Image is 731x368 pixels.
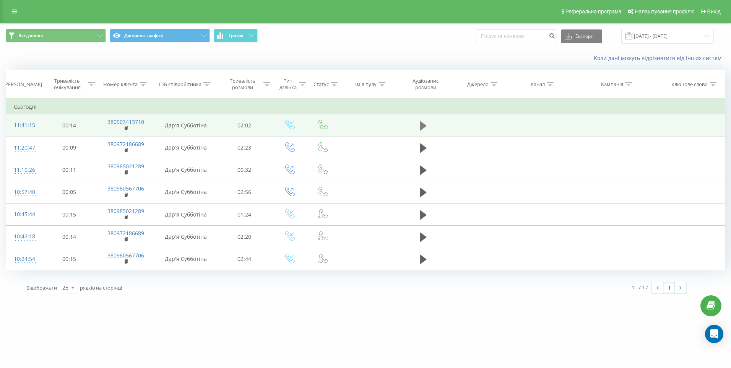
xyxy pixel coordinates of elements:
[14,140,34,155] div: 11:20:47
[80,284,122,291] span: рядків на сторінці
[14,229,34,244] div: 10:43:18
[107,207,144,215] a: 380985021289
[561,29,602,43] button: Експорт
[41,248,97,270] td: 00:15
[103,81,138,88] div: Номер клієнта
[107,118,144,125] a: 380503413710
[663,282,675,293] a: 1
[217,226,272,248] td: 02:20
[14,118,34,133] div: 11:41:15
[476,29,557,43] input: Пошук за номером
[217,137,272,159] td: 02:23
[601,81,623,88] div: Кампанія
[107,140,144,148] a: 380972186689
[41,114,97,137] td: 00:14
[403,78,448,91] div: Аудіозапис розмови
[14,252,34,267] div: 10:24:54
[110,29,210,42] button: Джерела трафіку
[217,204,272,226] td: 01:24
[107,252,144,259] a: 380960567706
[705,325,723,343] div: Open Intercom Messenger
[107,163,144,170] a: 380985021289
[154,159,217,181] td: Дар'я Субботіна
[355,81,377,88] div: Ім'я пулу
[217,248,272,270] td: 02:44
[154,137,217,159] td: Дар'я Субботіна
[214,29,258,42] button: Графік
[18,33,44,39] span: Всі дзвінки
[41,181,97,203] td: 00:05
[229,33,244,38] span: Графік
[635,8,694,15] span: Налаштування профілю
[154,248,217,270] td: Дар'я Субботіна
[217,159,272,181] td: 00:32
[154,226,217,248] td: Дар'я Субботіна
[671,81,708,88] div: Ключове слово
[14,185,34,200] div: 10:57:40
[707,8,721,15] span: Вихід
[107,230,144,237] a: 380972186689
[159,81,201,88] div: ПІБ співробітника
[3,81,42,88] div: [PERSON_NAME]
[314,81,329,88] div: Статус
[6,29,106,42] button: Всі дзвінки
[154,181,217,203] td: Дар'я Субботіна
[594,54,725,62] a: Коли дані можуть відрізнятися вiд інших систем
[41,226,97,248] td: 00:14
[217,114,272,137] td: 02:02
[26,284,57,291] span: Відображати
[41,204,97,226] td: 00:15
[467,81,489,88] div: Джерело
[14,207,34,222] div: 10:45:44
[632,283,648,291] div: 1 - 7 з 7
[41,137,97,159] td: 00:09
[154,114,217,137] td: Дар'я Субботіна
[279,78,297,91] div: Тип дзвінка
[224,78,262,91] div: Тривалість розмови
[41,159,97,181] td: 00:11
[217,181,272,203] td: 02:56
[154,204,217,226] td: Дар'я Субботіна
[14,163,34,177] div: 11:10:26
[107,185,144,192] a: 380960567706
[6,99,725,114] td: Сьогодні
[531,81,545,88] div: Канал
[48,78,86,91] div: Тривалість очікування
[62,284,68,291] div: 25
[565,8,622,15] span: Реферальна програма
